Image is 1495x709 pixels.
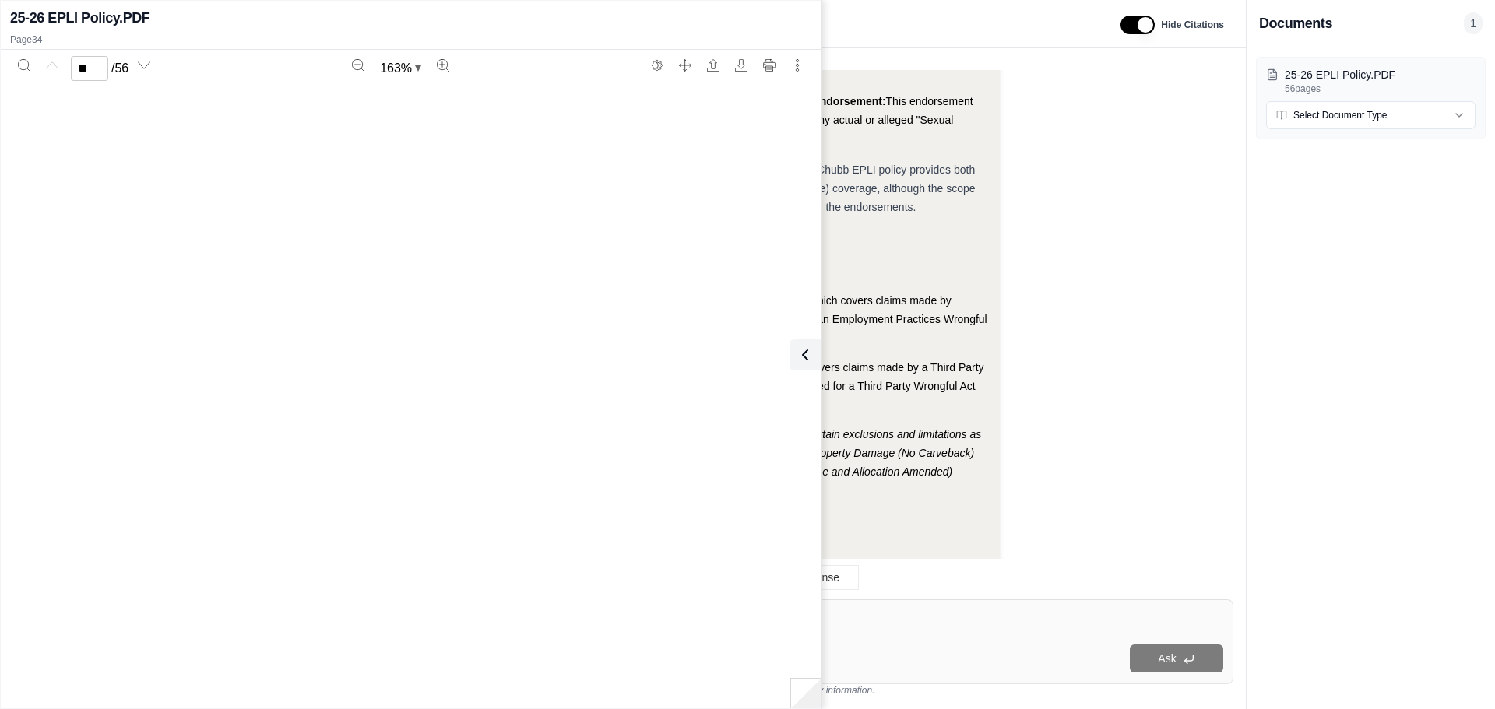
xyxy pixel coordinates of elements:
button: 25-26 EPLI Policy.PDF56pages [1266,67,1476,95]
button: Next page [132,53,157,78]
span: / 56 [111,59,128,78]
p: 56 pages [1285,82,1476,95]
p: Page 34 [10,33,811,46]
p: 25-26 EPLI Policy.PDF [1285,67,1476,82]
h3: Documents [1259,12,1332,34]
h2: 25-26 EPLI Policy.PDF [10,7,149,29]
button: Switch to the dark theme [645,53,670,78]
button: Print [757,53,782,78]
span: This endorsement [886,95,973,107]
button: More actions [785,53,810,78]
button: Zoom out [346,53,371,78]
button: Zoom document [374,56,427,81]
span: Ask [1158,652,1176,665]
span: After reviewing the insuring clauses, definitions, exclusions, and endorsements, it's clear that ... [349,163,976,213]
input: Enter a page number [71,56,108,81]
button: Ask [1130,644,1223,672]
button: Previous page [40,53,65,78]
button: Full screen [673,53,698,78]
button: Zoom in [431,53,456,78]
span: 1 [1464,12,1483,34]
button: Download [729,53,754,78]
span: Hide Citations [1161,19,1224,31]
span: 163 % [380,59,412,78]
button: Search [12,53,37,78]
button: Open file [701,53,726,78]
